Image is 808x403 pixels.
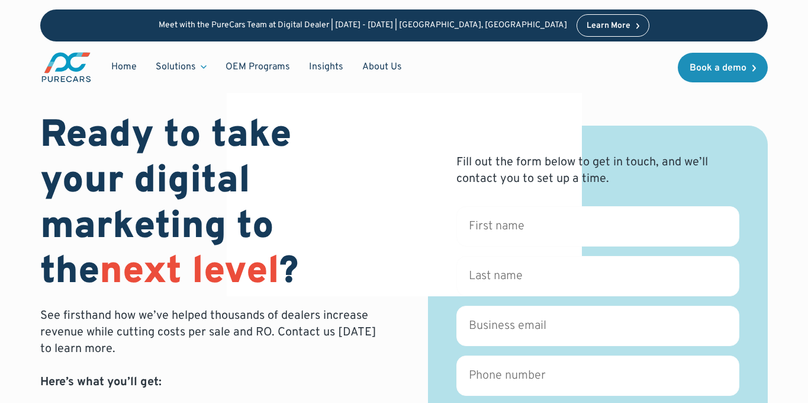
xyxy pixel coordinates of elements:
[587,22,630,30] div: Learn More
[102,56,146,78] a: Home
[40,308,380,391] p: See firsthand how we’ve helped thousands of dealers increase revenue while cutting costs per sale...
[456,256,739,296] input: Last name
[456,154,739,187] div: Fill out the form below to get in touch, and we’ll contact you to set up a time.
[40,51,92,84] img: purecars logo
[353,56,411,78] a: About Us
[456,356,739,396] input: Phone number
[146,56,216,78] div: Solutions
[99,248,279,297] span: next level
[40,51,92,84] a: main
[456,206,739,247] input: First name
[678,53,768,82] a: Book a demo
[690,63,746,73] div: Book a demo
[216,56,300,78] a: OEM Programs
[577,14,650,37] a: Learn More
[227,59,582,296] img: blank image
[159,21,567,31] p: Meet with the PureCars Team at Digital Dealer | [DATE] - [DATE] | [GEOGRAPHIC_DATA], [GEOGRAPHIC_...
[40,114,380,296] h1: Ready to take your digital marketing to the ?
[156,60,196,73] div: Solutions
[456,306,739,346] input: Business email
[40,375,162,390] strong: Here’s what you’ll get:
[300,56,353,78] a: Insights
